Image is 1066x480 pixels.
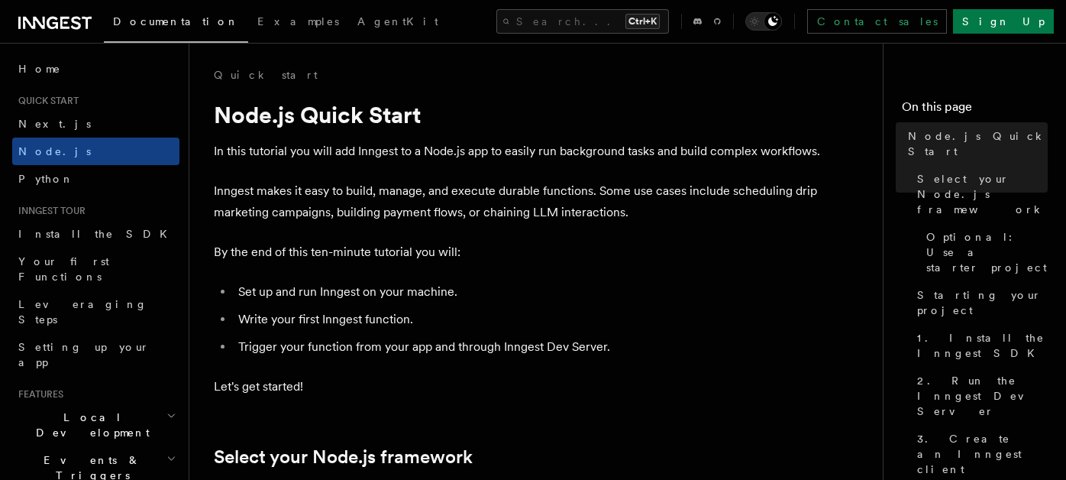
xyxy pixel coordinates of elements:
span: 3. Create an Inngest client [917,431,1048,477]
span: 1. Install the Inngest SDK [917,330,1048,361]
li: Set up and run Inngest on your machine. [234,281,825,303]
span: Home [18,61,61,76]
span: Documentation [113,15,239,28]
span: Setting up your app [18,341,150,368]
a: Python [12,165,179,193]
a: Home [12,55,179,83]
a: Select your Node.js framework [911,165,1048,223]
kbd: Ctrl+K [625,14,660,29]
span: Your first Functions [18,255,109,283]
a: AgentKit [348,5,447,41]
p: By the end of this ten-minute tutorial you will: [214,242,825,263]
span: Python [18,173,74,185]
a: Node.js Quick Start [902,122,1048,165]
span: Select your Node.js framework [917,171,1048,217]
a: Install the SDK [12,220,179,248]
span: Local Development [12,410,166,440]
a: 2. Run the Inngest Dev Server [911,367,1048,425]
p: Let's get started! [214,376,825,397]
span: 2. Run the Inngest Dev Server [917,373,1048,419]
a: Optional: Use a starter project [920,223,1048,281]
p: In this tutorial you will add Inngest to a Node.js app to easily run background tasks and build c... [214,141,825,162]
h1: Node.js Quick Start [214,101,825,128]
a: Examples [248,5,348,41]
a: Starting your project [911,281,1048,324]
li: Write your first Inngest function. [234,309,825,330]
span: Node.js [18,145,91,157]
span: Quick start [12,95,79,107]
button: Local Development [12,404,179,446]
span: Features [12,388,63,401]
span: Node.js Quick Start [908,128,1048,159]
a: Setting up your app [12,333,179,376]
h4: On this page [902,98,1048,122]
button: Search...Ctrl+K [496,9,669,34]
a: Your first Functions [12,248,179,290]
a: 1. Install the Inngest SDK [911,324,1048,367]
p: Inngest makes it easy to build, manage, and execute durable functions. Some use cases include sch... [214,180,825,223]
a: Next.js [12,110,179,138]
span: Install the SDK [18,228,176,240]
a: Leveraging Steps [12,290,179,333]
a: Quick start [214,67,318,83]
span: Inngest tour [12,205,86,217]
span: Examples [257,15,339,28]
span: AgentKit [357,15,438,28]
a: Contact sales [807,9,947,34]
span: Next.js [18,118,91,130]
a: Select your Node.js framework [214,446,473,468]
span: Optional: Use a starter project [926,229,1048,275]
li: Trigger your function from your app and through Inngest Dev Server. [234,336,825,358]
a: Sign Up [953,9,1054,34]
a: Documentation [104,5,248,43]
span: Leveraging Steps [18,298,147,326]
span: Starting your project [917,287,1048,318]
a: Node.js [12,138,179,165]
button: Toggle dark mode [745,12,782,31]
